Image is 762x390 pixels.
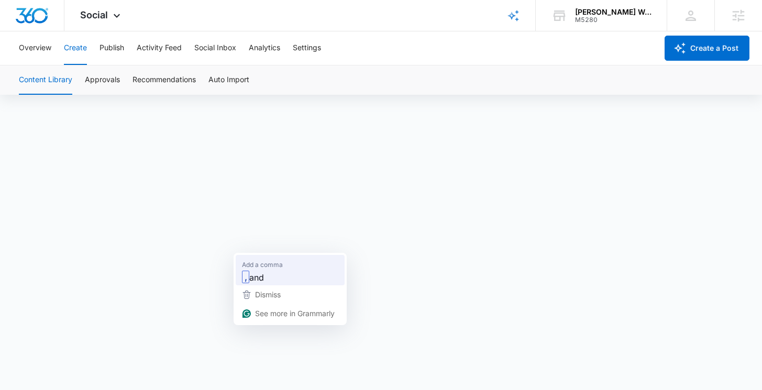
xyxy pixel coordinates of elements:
button: Publish [100,31,124,65]
button: Content Library [19,65,72,95]
button: Analytics [249,31,280,65]
button: Create [64,31,87,65]
button: Auto Import [208,65,249,95]
button: Social Inbox [194,31,236,65]
button: Recommendations [132,65,196,95]
span: Social [80,9,108,20]
button: Settings [293,31,321,65]
button: Approvals [85,65,120,95]
button: Overview [19,31,51,65]
div: account id [575,16,651,24]
button: Activity Feed [137,31,182,65]
div: account name [575,8,651,16]
button: Create a Post [665,36,749,61]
